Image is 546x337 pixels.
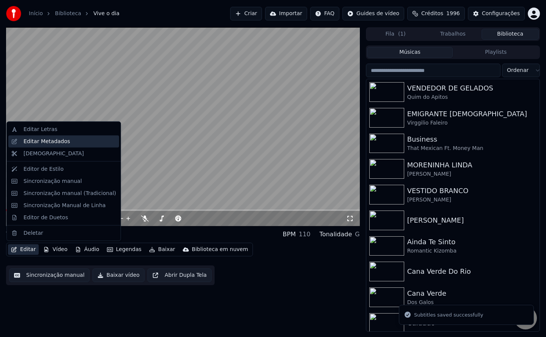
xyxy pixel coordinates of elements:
div: [PERSON_NAME] [407,215,537,226]
div: Editar Letras [24,126,57,133]
button: Guides de vídeo [342,7,404,20]
button: Configurações [468,7,525,20]
span: Créditos [421,10,443,17]
div: Business [407,134,537,145]
span: ( 1 ) [398,30,406,38]
div: Tonalidade [320,230,352,239]
div: [PERSON_NAME] [407,196,537,204]
button: Importar [265,7,307,20]
button: Sincronização manual [9,268,89,282]
div: EMIGRANTE [DEMOGRAPHIC_DATA] [407,109,537,119]
button: Vídeo [40,244,71,255]
div: That Mexican Ft. Money Man [407,145,537,152]
div: 110 [299,230,311,239]
div: BPM [283,230,296,239]
div: Sincronização manual (Tradicional) [24,189,116,197]
div: MORENINHA LINDA [407,160,537,170]
div: Quim do Apitos [407,94,537,101]
button: Áudio [72,244,102,255]
div: [PERSON_NAME] [407,170,537,178]
div: Subtitles saved successfully [414,311,483,319]
div: Configurações [482,10,520,17]
button: Créditos1996 [407,7,465,20]
div: Ainda Te Sinto [407,237,537,247]
img: youka [6,6,21,21]
button: Baixar vídeo [93,268,144,282]
div: Editor de Duetos [24,214,68,221]
button: Abrir Dupla Tela [147,268,212,282]
div: VENDEDOR DE GELADOS [407,83,537,94]
div: Sincronização manual [24,177,82,185]
div: Deletar [24,229,43,237]
div: Biblioteca em nuvem [192,246,248,253]
div: Vive o dia [6,229,43,240]
div: VESTIDO BRANCO [407,186,537,196]
span: Vive o dia [93,10,119,17]
button: Legendas [104,244,144,255]
div: Romantic Kizomba [407,247,537,255]
button: Editar [8,244,39,255]
button: FAQ [310,7,339,20]
button: Trabalhos [424,29,482,40]
button: Baixar [146,244,178,255]
div: Editor de Estilo [24,165,64,173]
div: G [355,230,359,239]
button: Músicas [367,47,453,58]
button: Playlists [453,47,539,58]
div: Sincronização Manual de Linha [24,201,106,209]
div: [DEMOGRAPHIC_DATA] [24,150,84,157]
div: Cana Verde Do Rio [407,266,537,277]
button: Criar [230,7,262,20]
div: Editar Metadados [24,137,70,145]
nav: breadcrumb [29,10,119,17]
div: Virggilio Faleiro [407,119,537,127]
span: Ordenar [507,67,529,74]
div: Dos Galos [407,299,537,306]
a: Início [29,10,43,17]
span: 1996 [446,10,460,17]
button: Fila [367,29,424,40]
div: Cana Verde [407,288,537,299]
a: Biblioteca [55,10,81,17]
button: Biblioteca [482,29,539,40]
